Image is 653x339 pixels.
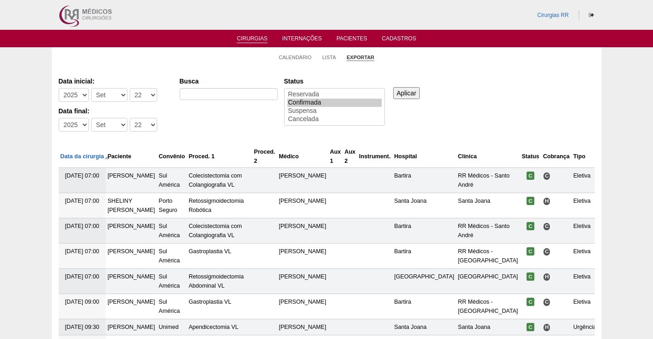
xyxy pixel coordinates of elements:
[106,193,157,218] td: SHELINY [PERSON_NAME]
[392,244,456,269] td: Bartira
[456,244,520,269] td: RR Médicos - [GEOGRAPHIC_DATA]
[456,269,520,294] td: [GEOGRAPHIC_DATA]
[59,77,170,86] label: Data inicial:
[157,319,187,335] td: Unimed
[277,294,328,319] td: [PERSON_NAME]
[543,222,551,230] span: Consultório
[571,168,598,193] td: Eletiva
[589,12,594,18] i: Sair
[65,172,99,179] span: [DATE] 07:00
[277,145,328,168] th: Médico
[106,319,157,335] td: [PERSON_NAME]
[336,35,367,44] a: Pacientes
[65,248,99,255] span: [DATE] 07:00
[392,193,456,218] td: Santa Joana
[392,145,456,168] th: Hospital
[343,145,357,168] th: Aux 2
[527,323,534,331] span: Confirmada
[106,168,157,193] td: [PERSON_NAME]
[456,193,520,218] td: Santa Joana
[157,294,187,319] td: Sul América
[180,88,278,100] input: Digite os termos que você deseja procurar.
[157,244,187,269] td: Sul América
[65,299,99,305] span: [DATE] 09:00
[187,319,252,335] td: Apendicectomia VL
[543,248,551,256] span: Consultório
[392,319,456,335] td: Santa Joana
[106,269,157,294] td: [PERSON_NAME]
[106,218,157,244] td: [PERSON_NAME]
[527,247,534,256] span: Confirmada
[282,35,322,44] a: Internações
[106,145,157,168] th: Paciente
[571,193,598,218] td: Eletiva
[456,145,520,168] th: Clínica
[392,218,456,244] td: Bartira
[322,54,336,61] a: Lista
[392,168,456,193] td: Bartira
[180,77,278,86] label: Busca
[187,193,252,218] td: Retossigmoidectomia Robótica
[571,244,598,269] td: Eletiva
[543,197,551,205] span: Hospital
[328,145,343,168] th: Aux 1
[104,154,110,160] img: ordem decrescente
[393,87,420,99] input: Aplicar
[106,244,157,269] td: [PERSON_NAME]
[392,294,456,319] td: Bartira
[527,197,534,205] span: Confirmada
[456,168,520,193] td: RR Médicos - Santo André
[543,273,551,281] span: Hospital
[520,145,541,168] th: Status
[59,106,170,116] label: Data final:
[571,294,598,319] td: Eletiva
[543,298,551,306] span: Consultório
[541,145,571,168] th: Cobrança
[157,145,187,168] th: Convênio
[284,77,385,86] label: Status
[187,145,252,168] th: Proced. 1
[65,273,99,280] span: [DATE] 07:00
[65,324,99,330] span: [DATE] 09:30
[527,298,534,306] span: Confirmada
[456,319,520,335] td: Santa Joana
[277,244,328,269] td: [PERSON_NAME]
[543,172,551,180] span: Consultório
[392,269,456,294] td: [GEOGRAPHIC_DATA]
[60,153,110,160] a: Data da cirurgia
[382,35,416,44] a: Cadastros
[456,218,520,244] td: RR Médicos - Santo André
[279,54,312,61] a: Calendário
[527,222,534,230] span: Confirmada
[287,90,382,99] option: Reservada
[287,99,382,107] option: Confirmada
[571,218,598,244] td: Eletiva
[157,269,187,294] td: Sul América
[65,198,99,204] span: [DATE] 07:00
[571,145,598,168] th: Tipo
[571,319,598,335] td: Urgência
[157,218,187,244] td: Sul América
[287,107,382,115] option: Suspensa
[277,269,328,294] td: [PERSON_NAME]
[527,272,534,281] span: Confirmada
[157,168,187,193] td: Sul América
[157,193,187,218] td: Porto Seguro
[277,168,328,193] td: [PERSON_NAME]
[537,12,569,18] a: Cirurgias RR
[456,294,520,319] td: RR Médicos - [GEOGRAPHIC_DATA]
[65,223,99,229] span: [DATE] 07:00
[187,218,252,244] td: Colecistectomia com Colangiografia VL
[187,168,252,193] td: Colecistectomia com Colangiografia VL
[187,269,252,294] td: Retossigmoidectomia Abdominal VL
[277,218,328,244] td: [PERSON_NAME]
[187,244,252,269] td: Gastroplastia VL
[106,294,157,319] td: [PERSON_NAME]
[277,193,328,218] td: [PERSON_NAME]
[277,319,328,335] td: [PERSON_NAME]
[237,35,268,43] a: Cirurgias
[346,54,374,61] a: Exportar
[527,172,534,180] span: Confirmada
[571,269,598,294] td: Eletiva
[187,294,252,319] td: Gastroplastia VL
